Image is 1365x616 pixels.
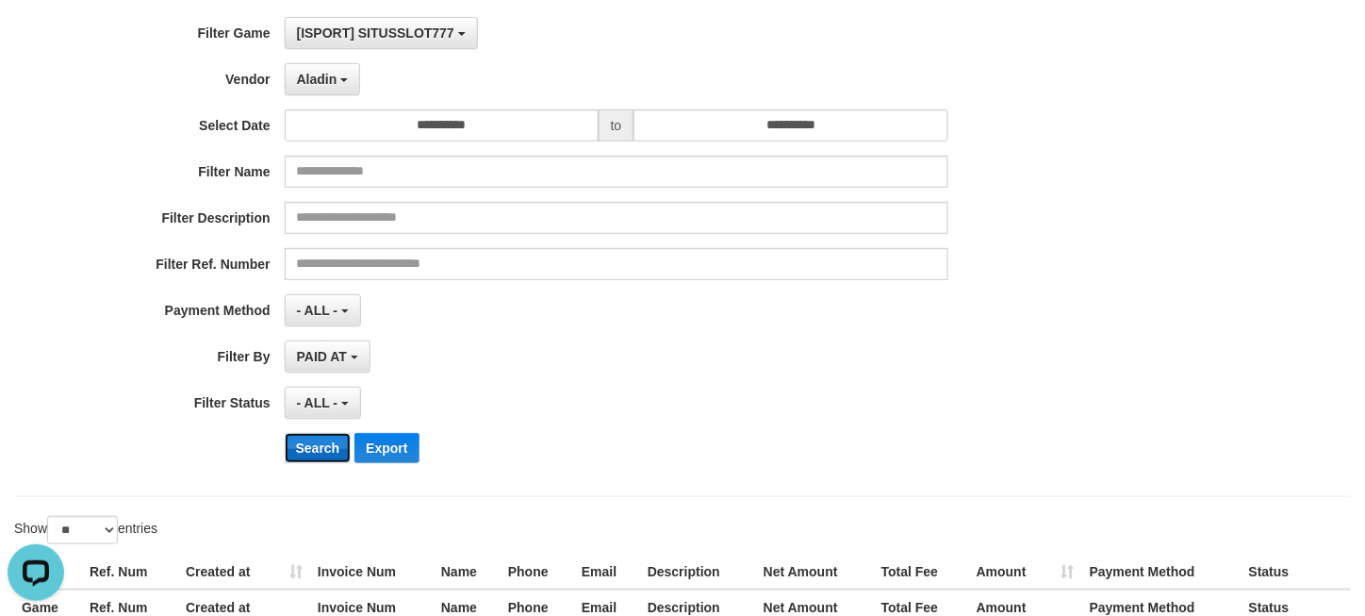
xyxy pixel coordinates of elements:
[310,555,434,590] th: Invoice Num
[285,341,370,373] button: PAID AT
[501,555,574,590] th: Phone
[285,433,352,463] button: Search
[874,555,969,590] th: Total Fee
[14,516,157,544] label: Show entries
[354,433,419,463] button: Export
[1082,555,1242,590] th: Payment Method
[285,17,478,49] button: [ISPORT] SITUSSLOT777
[297,72,337,87] span: Aladin
[285,294,361,326] button: - ALL -
[756,555,874,590] th: Net Amount
[297,25,454,41] span: [ISPORT] SITUSSLOT777
[434,555,501,590] th: Name
[285,63,361,95] button: Aladin
[297,395,338,410] span: - ALL -
[82,555,178,590] th: Ref. Num
[285,387,361,419] button: - ALL -
[969,555,1082,590] th: Amount
[178,555,310,590] th: Created at
[599,109,634,142] span: to
[1242,555,1351,590] th: Status
[297,303,338,318] span: - ALL -
[574,555,640,590] th: Email
[640,555,756,590] th: Description
[47,516,118,544] select: Showentries
[8,8,64,64] button: Open LiveChat chat widget
[297,349,347,364] span: PAID AT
